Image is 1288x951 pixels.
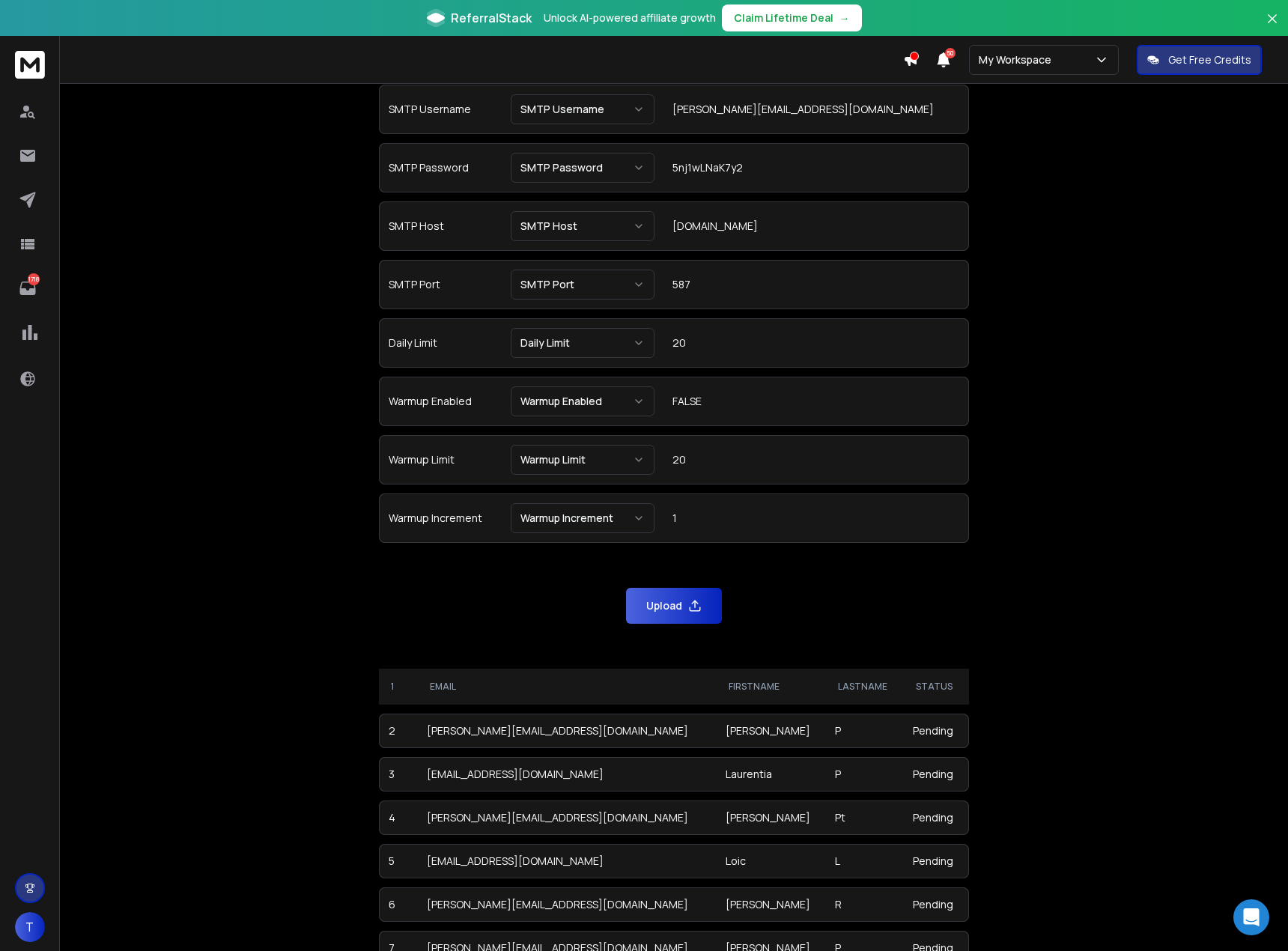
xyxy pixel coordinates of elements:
[913,767,959,782] div: Pending
[379,714,418,748] td: 2
[511,386,654,416] button: Warmup Enabled
[418,800,716,835] td: [PERSON_NAME][EMAIL_ADDRESS][DOMAIN_NAME]
[418,887,716,922] td: [PERSON_NAME][EMAIL_ADDRESS][DOMAIN_NAME]
[672,219,959,234] div: [DOMAIN_NAME]
[379,757,418,792] td: 3
[451,9,532,27] span: ReferralStack
[379,800,418,835] td: 4
[717,844,826,878] td: Loic
[379,435,502,484] td: Warmup Limit
[13,273,43,303] a: 1718
[826,800,905,835] td: Pt
[418,714,716,748] td: [PERSON_NAME][EMAIL_ADDRESS][DOMAIN_NAME]
[15,912,45,942] button: T
[904,669,969,705] th: Status
[717,757,826,792] td: Laurentia
[511,153,654,183] button: SMTP Password
[826,757,905,792] td: P
[379,844,418,878] td: 5
[672,511,959,526] div: 1
[826,714,905,748] td: P
[379,143,502,192] td: SMTP Password
[1263,9,1282,45] button: Close banner
[826,844,905,878] td: L
[379,318,502,368] td: Daily Limit
[979,52,1057,67] p: My Workspace
[717,714,826,748] td: [PERSON_NAME]
[672,102,959,117] div: [PERSON_NAME][EMAIL_ADDRESS][DOMAIN_NAME]
[511,328,654,358] button: Daily Limit
[418,844,716,878] td: [EMAIL_ADDRESS][DOMAIN_NAME]
[839,10,850,25] span: →
[544,10,716,25] p: Unlock AI-powered affiliate growth
[913,897,959,912] div: Pending
[826,669,905,705] th: LastName
[913,854,959,869] div: Pending
[511,270,654,300] button: SMTP Port
[379,493,502,543] td: Warmup Increment
[646,598,682,613] p: Upload
[913,723,959,738] div: Pending
[672,160,959,175] div: 5nj1wLNaK7y2
[722,4,862,31] button: Claim Lifetime Deal→
[672,452,959,467] div: 20
[379,260,502,309] td: SMTP Port
[511,503,654,533] button: Warmup Increment
[379,201,502,251] td: SMTP Host
[379,887,418,922] td: 6
[379,669,418,705] th: 1
[511,211,654,241] button: SMTP Host
[672,394,959,409] div: FALSE
[913,810,959,825] div: Pending
[1168,52,1251,67] p: Get Free Credits
[626,588,722,624] button: Upload
[672,335,959,350] div: 20
[717,800,826,835] td: [PERSON_NAME]
[672,277,959,292] div: 587
[945,48,956,58] span: 50
[379,85,502,134] td: SMTP Username
[418,669,716,705] th: Email
[826,887,905,922] td: R
[1233,899,1269,935] div: Open Intercom Messenger
[717,669,826,705] th: FirstName
[379,377,502,426] td: Warmup Enabled
[511,94,654,124] button: SMTP Username
[418,757,716,792] td: [EMAIL_ADDRESS][DOMAIN_NAME]
[511,445,654,475] button: Warmup Limit
[717,887,826,922] td: [PERSON_NAME]
[28,273,40,285] p: 1718
[1137,45,1262,75] button: Get Free Credits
